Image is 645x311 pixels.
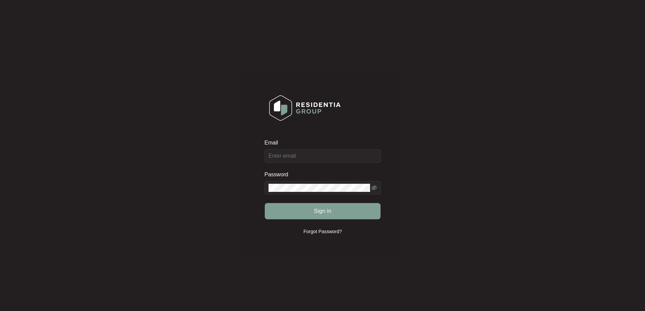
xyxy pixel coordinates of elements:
[265,91,345,125] img: Login Logo
[371,185,377,191] span: eye-invisible
[268,184,370,192] input: Password
[264,171,293,178] label: Password
[314,207,331,215] span: Sign in
[264,139,283,146] label: Email
[303,228,342,235] p: Forgot Password?
[265,203,381,219] button: Sign in
[264,149,381,163] input: Email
